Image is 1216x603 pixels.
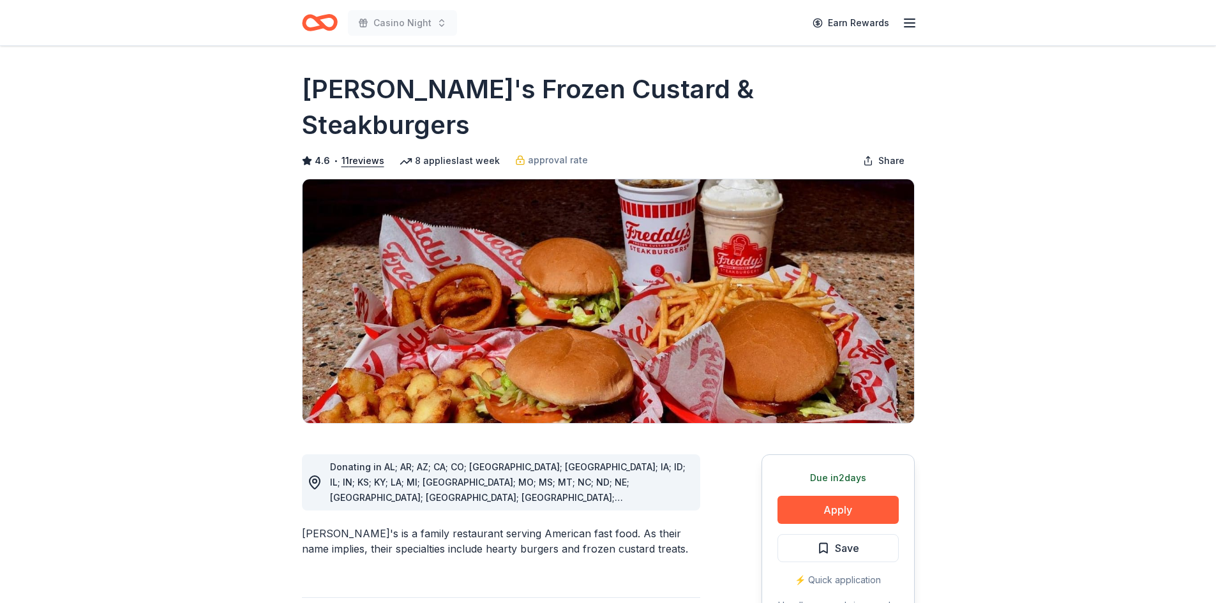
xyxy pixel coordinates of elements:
span: • [333,156,338,166]
span: Donating in AL; AR; AZ; CA; CO; [GEOGRAPHIC_DATA]; [GEOGRAPHIC_DATA]; IA; ID; IL; IN; KS; KY; LA;... [330,461,686,533]
a: approval rate [515,153,588,168]
div: Due in 2 days [777,470,899,486]
h1: [PERSON_NAME]'s Frozen Custard & Steakburgers [302,71,915,143]
span: Share [878,153,904,168]
span: 4.6 [315,153,330,168]
button: Apply [777,496,899,524]
a: Earn Rewards [805,11,897,34]
button: Casino Night [348,10,457,36]
div: 8 applies last week [400,153,500,168]
a: Home [302,8,338,38]
div: ⚡️ Quick application [777,572,899,588]
span: Casino Night [373,15,432,31]
span: approval rate [528,153,588,168]
button: Save [777,534,899,562]
button: 11reviews [342,153,384,168]
button: Share [853,148,915,174]
img: Image for Freddy's Frozen Custard & Steakburgers [303,179,914,423]
div: [PERSON_NAME]'s is a family restaurant serving American fast food. As their name implies, their s... [302,526,700,556]
span: Save [835,540,859,556]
